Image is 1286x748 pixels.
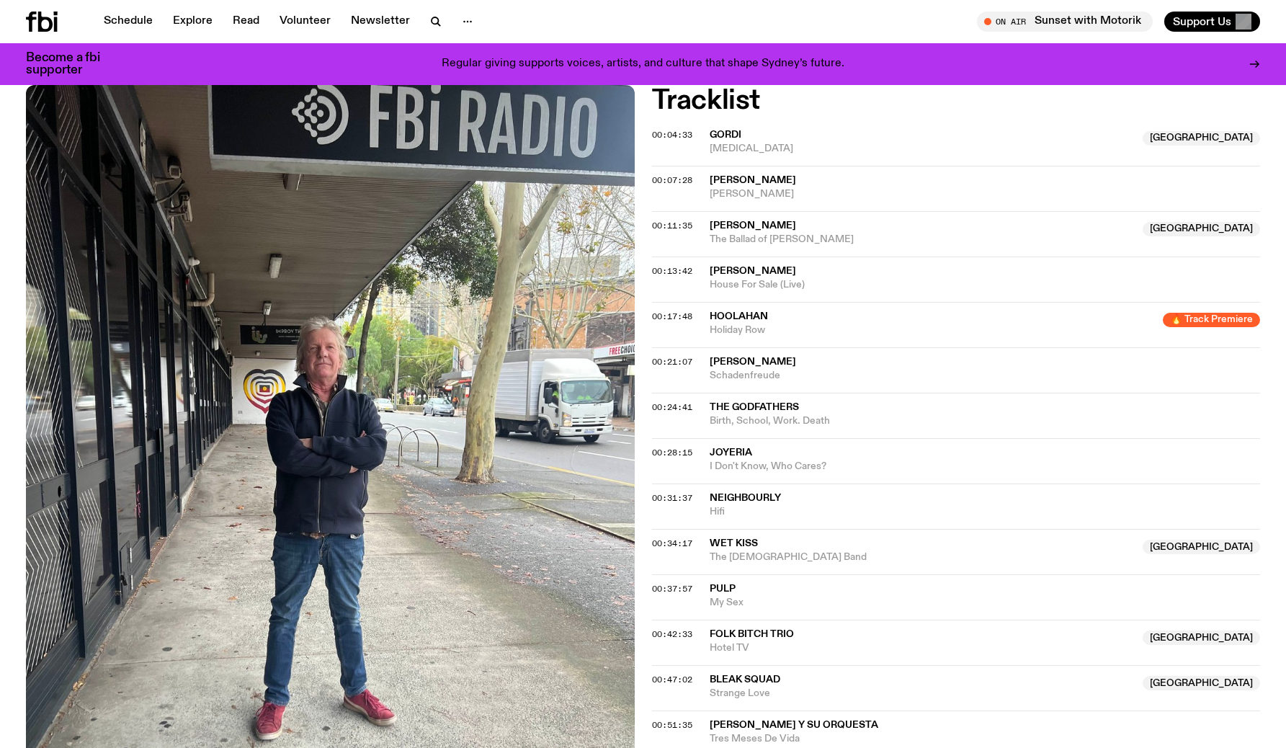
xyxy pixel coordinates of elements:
[710,551,1135,564] span: The [DEMOGRAPHIC_DATA] Band
[652,676,692,684] button: 00:47:02
[652,404,692,411] button: 00:24:41
[710,674,780,685] span: Bleak Squad
[710,357,796,367] span: [PERSON_NAME]
[224,12,268,32] a: Read
[710,369,1261,383] span: Schadenfreude
[1173,15,1231,28] span: Support Us
[652,131,692,139] button: 00:04:33
[26,52,118,76] h3: Become a fbi supporter
[1164,12,1260,32] button: Support Us
[652,494,692,502] button: 00:31:37
[710,584,736,594] span: Pulp
[710,720,878,730] span: [PERSON_NAME] y su Orquesta
[652,267,692,275] button: 00:13:42
[95,12,161,32] a: Schedule
[652,88,1261,114] h2: Tracklist
[652,540,692,548] button: 00:34:17
[652,719,692,731] span: 00:51:35
[710,505,1261,519] span: Hifi
[710,311,768,321] span: Hoolahan
[1163,313,1260,327] span: 🔥 Track Premiere
[342,12,419,32] a: Newsletter
[652,447,692,458] span: 00:28:15
[652,674,692,685] span: 00:47:02
[710,493,781,503] span: Neighbourly
[652,356,692,368] span: 00:21:07
[710,278,1261,292] span: House For Sale (Live)
[652,220,692,231] span: 00:11:35
[1143,131,1260,146] span: [GEOGRAPHIC_DATA]
[271,12,339,32] a: Volunteer
[710,732,1261,746] span: Tres Meses De Vida
[652,358,692,366] button: 00:21:07
[710,687,1135,700] span: Strange Love
[652,401,692,413] span: 00:24:41
[710,187,1261,201] span: [PERSON_NAME]
[652,265,692,277] span: 00:13:42
[710,460,1261,473] span: I Don't Know, Who Cares?
[1143,540,1260,554] span: [GEOGRAPHIC_DATA]
[652,174,692,186] span: 00:07:28
[710,266,796,276] span: [PERSON_NAME]
[652,313,692,321] button: 00:17:48
[710,402,799,412] span: The Godfathers
[652,628,692,640] span: 00:42:33
[710,175,796,185] span: [PERSON_NAME]
[652,583,692,595] span: 00:37:57
[652,129,692,141] span: 00:04:33
[652,311,692,322] span: 00:17:48
[710,538,758,548] span: Wet Kiss
[652,585,692,593] button: 00:37:57
[710,448,752,458] span: Joyeria
[652,222,692,230] button: 00:11:35
[652,492,692,504] span: 00:31:37
[710,324,1155,337] span: Holiday Row
[442,58,844,71] p: Regular giving supports voices, artists, and culture that shape Sydney’s future.
[164,12,221,32] a: Explore
[710,130,741,140] span: Gordi
[977,12,1153,32] button: On AirSunset with Motorik
[652,631,692,638] button: 00:42:33
[710,142,1135,156] span: [MEDICAL_DATA]
[1143,631,1260,645] span: [GEOGRAPHIC_DATA]
[652,177,692,184] button: 00:07:28
[1143,222,1260,236] span: [GEOGRAPHIC_DATA]
[710,641,1135,655] span: Hotel TV
[652,538,692,549] span: 00:34:17
[710,414,1261,428] span: Birth, School, Work. Death
[652,449,692,457] button: 00:28:15
[710,629,794,639] span: Folk Bitch Trio
[710,596,1261,610] span: My Sex
[652,721,692,729] button: 00:51:35
[710,221,796,231] span: [PERSON_NAME]
[1143,676,1260,690] span: [GEOGRAPHIC_DATA]
[710,233,1135,246] span: The Ballad of [PERSON_NAME]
